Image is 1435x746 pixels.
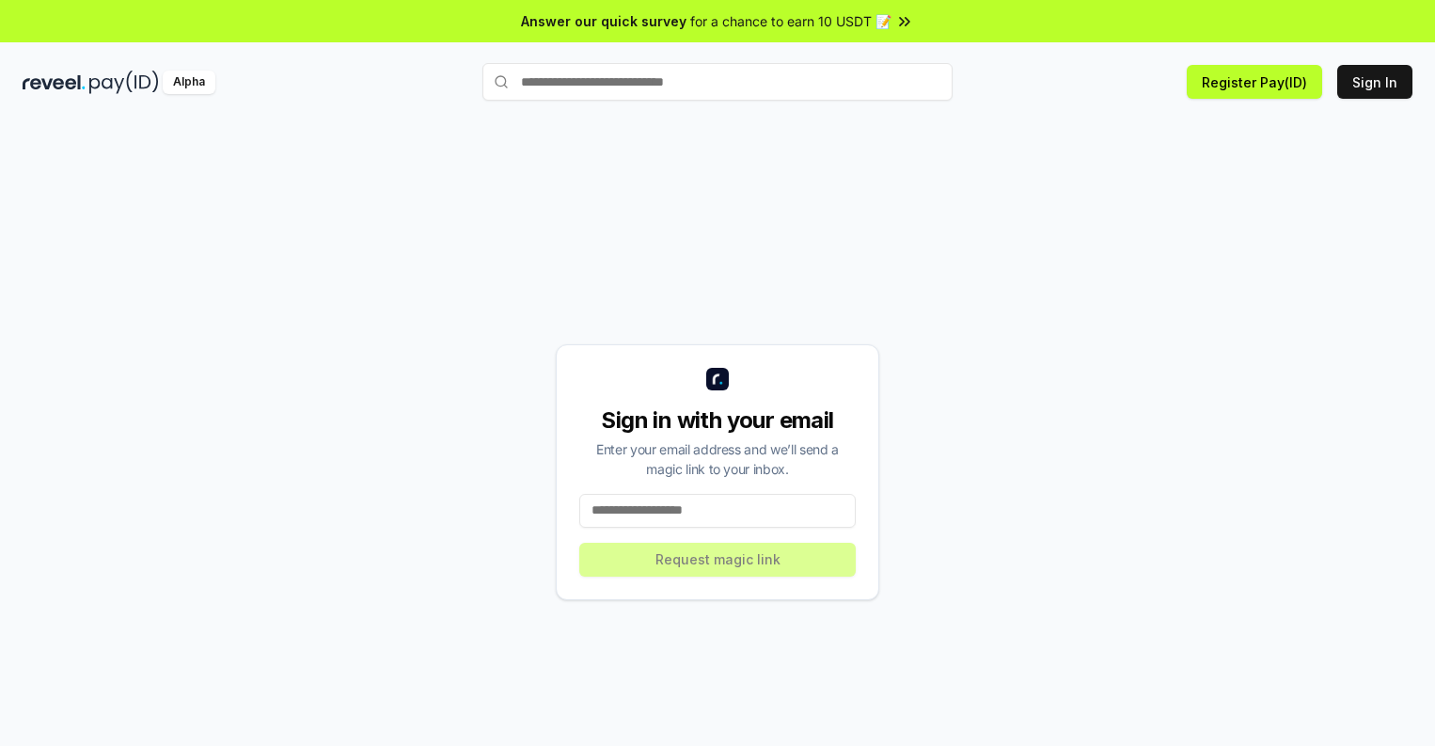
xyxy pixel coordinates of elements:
div: Enter your email address and we’ll send a magic link to your inbox. [579,439,856,479]
div: Alpha [163,71,215,94]
button: Sign In [1337,65,1412,99]
div: Sign in with your email [579,405,856,436]
img: logo_small [706,368,729,390]
img: reveel_dark [23,71,86,94]
span: Answer our quick survey [521,11,686,31]
span: for a chance to earn 10 USDT 📝 [690,11,891,31]
img: pay_id [89,71,159,94]
button: Register Pay(ID) [1187,65,1322,99]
